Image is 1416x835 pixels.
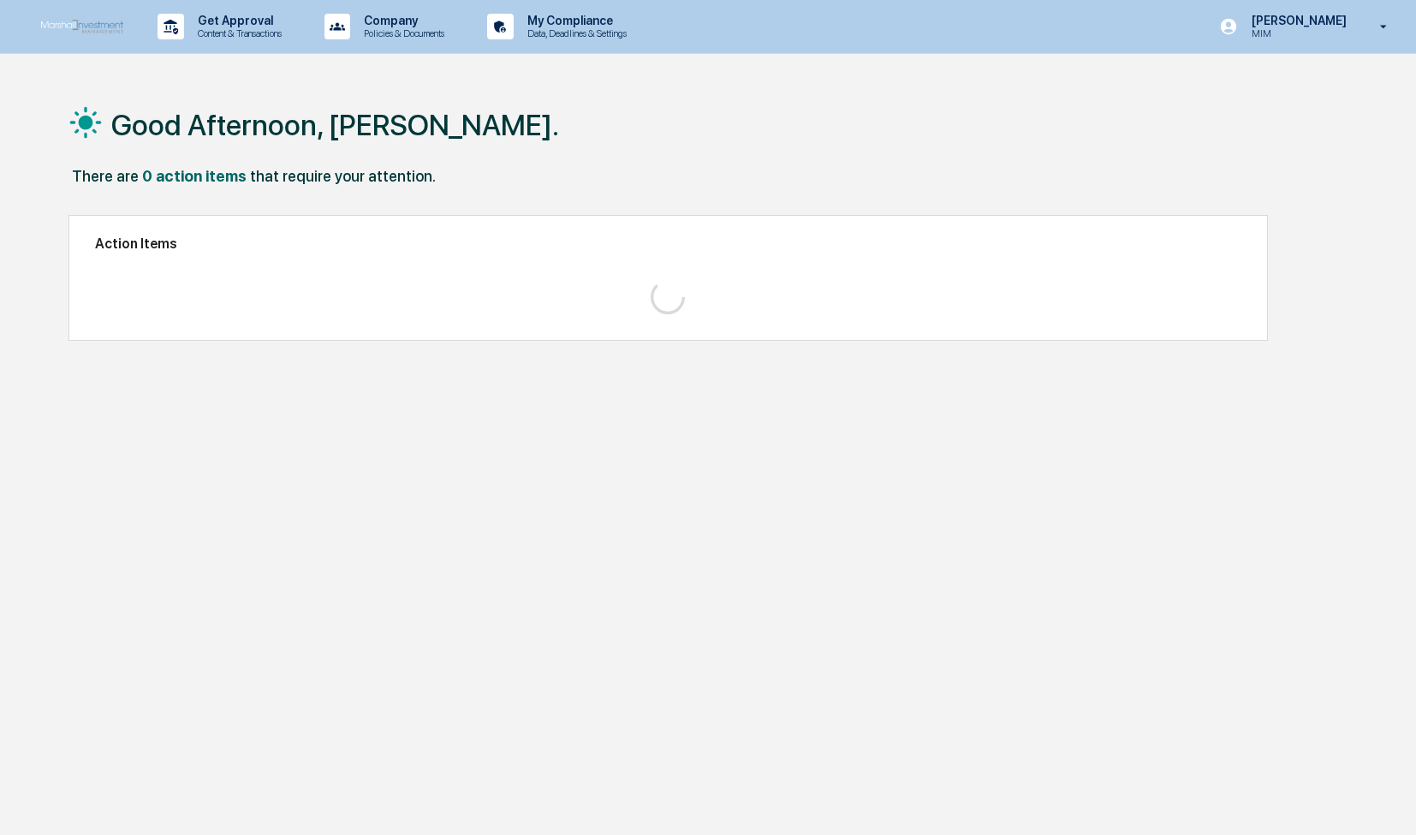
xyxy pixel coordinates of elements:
img: logo [41,20,123,34]
h1: Good Afternoon, [PERSON_NAME]. [111,108,559,142]
div: that require your attention. [250,167,436,185]
p: [PERSON_NAME] [1238,14,1355,27]
p: Company [350,14,453,27]
p: Get Approval [184,14,290,27]
div: There are [72,167,139,185]
p: My Compliance [514,14,635,27]
p: Content & Transactions [184,27,290,39]
p: Policies & Documents [350,27,453,39]
p: Data, Deadlines & Settings [514,27,635,39]
h2: Action Items [95,236,1242,252]
p: MIM [1238,27,1355,39]
div: 0 action items [142,167,247,185]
